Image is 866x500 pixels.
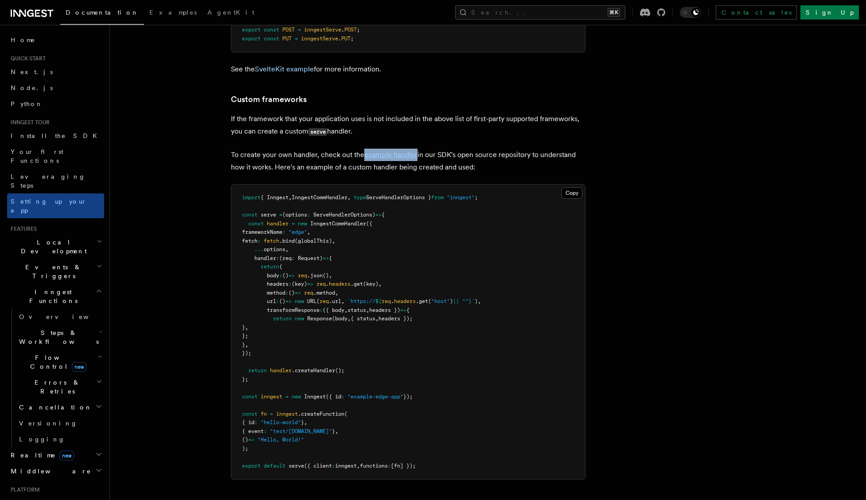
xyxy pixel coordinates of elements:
[295,298,304,304] span: new
[242,229,282,235] span: frameworkName
[16,399,104,415] button: Cancellation
[11,173,86,189] span: Leveraging Steps
[7,144,104,169] a: Your first Functions
[332,428,335,434] span: }
[7,287,96,305] span: Inngest Functions
[310,220,366,227] span: InngestCommHandler
[285,394,289,400] span: =
[298,255,320,261] span: Request
[16,309,104,325] a: Overview
[289,281,292,287] span: :
[279,255,292,261] span: (req
[267,290,285,296] span: method
[335,290,338,296] span: ,
[375,212,382,218] span: =>
[264,238,279,244] span: fetch
[372,212,375,218] span: )
[7,64,104,80] a: Next.js
[7,55,46,62] span: Quick start
[332,238,335,244] span: ,
[7,193,104,218] a: Setting up your app
[279,272,282,279] span: :
[366,194,431,201] span: ServeHandlerOptions }
[341,298,344,304] span: ,
[254,419,257,425] span: :
[307,229,310,235] span: ,
[245,324,248,331] span: ,
[242,394,257,400] span: const
[254,246,264,252] span: ...
[388,463,391,469] span: :
[19,436,65,443] span: Logging
[267,220,289,227] span: handler
[264,35,279,42] span: const
[375,315,378,322] span: ,
[279,298,285,304] span: ()
[242,445,248,452] span: );
[264,246,285,252] span: options
[7,80,104,96] a: Node.js
[307,212,310,218] span: :
[242,238,257,244] span: fetch
[323,307,344,313] span: ({ body
[66,9,139,16] span: Documentation
[680,7,701,18] button: Toggle dark mode
[366,220,372,227] span: ({
[7,467,91,476] span: Middleware
[270,428,332,434] span: "test/[DOMAIN_NAME]"
[255,65,314,73] a: SvelteKit example
[292,394,301,400] span: new
[406,307,410,313] span: {
[242,437,248,443] span: ()
[7,119,50,126] span: Inngest tour
[301,419,304,425] span: }
[264,428,267,434] span: :
[304,290,313,296] span: req
[267,307,320,313] span: transformResponse
[7,463,104,479] button: Middleware
[16,353,98,371] span: Flow Control
[270,411,273,417] span: =
[276,411,298,417] span: inngest
[16,415,104,431] a: Versioning
[335,367,344,374] span: ();
[242,463,261,469] span: export
[354,194,366,201] span: type
[261,194,289,201] span: { Inngest
[282,35,292,42] span: PUT
[261,419,301,425] span: "hello-world"
[285,246,289,252] span: ,
[242,428,264,434] span: { event
[298,220,307,227] span: new
[351,35,354,42] span: ;
[11,84,53,91] span: Node.js
[7,169,104,193] a: Leveraging Steps
[400,307,406,313] span: =>
[351,281,363,287] span: .get
[11,132,102,139] span: Install the SDK
[7,32,104,48] a: Home
[347,298,375,304] span: `https://
[375,298,382,304] span: ${
[264,27,279,33] span: const
[329,272,332,279] span: ,
[242,376,248,382] span: };
[144,3,202,24] a: Examples
[242,411,257,417] span: const
[242,350,251,356] span: });
[242,333,248,339] span: };
[369,307,400,313] span: headers })
[16,378,96,396] span: Errors & Retries
[254,255,276,261] span: handler
[428,298,431,304] span: (
[323,255,329,261] span: =>
[7,259,104,284] button: Events & Triggers
[320,255,323,261] span: )
[478,298,481,304] span: ,
[242,342,245,348] span: }
[562,187,582,199] button: Copy
[363,281,378,287] span: (key)
[307,272,323,279] span: .json
[231,149,585,173] p: To create your own handler, check out the in our SDK's open source repository to understand how i...
[304,27,341,33] span: inngestServe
